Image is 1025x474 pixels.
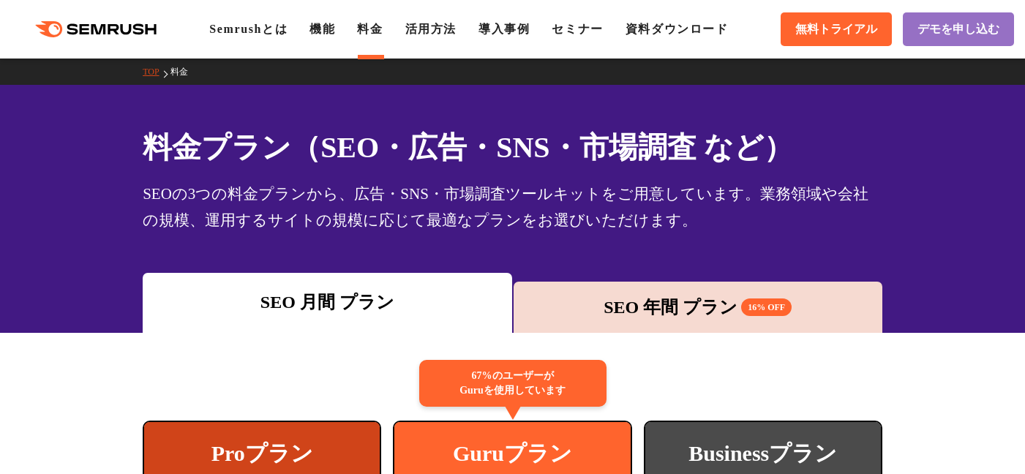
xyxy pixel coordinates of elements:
a: 資料ダウンロード [626,23,729,35]
span: 無料トライアル [795,22,877,37]
span: 16% OFF [741,298,792,316]
a: 機能 [309,23,335,35]
a: Semrushとは [209,23,288,35]
a: 活用方法 [405,23,457,35]
span: デモを申し込む [917,22,999,37]
a: デモを申し込む [903,12,1014,46]
h1: 料金プラン（SEO・広告・SNS・市場調査 など） [143,126,882,169]
div: SEO 月間 プラン [150,289,504,315]
div: SEOの3つの料金プランから、広告・SNS・市場調査ツールキットをご用意しています。業務領域や会社の規模、運用するサイトの規模に応じて最適なプランをお選びいただけます。 [143,181,882,233]
a: 無料トライアル [781,12,892,46]
a: TOP [143,67,170,77]
div: SEO 年間 プラン [521,294,875,320]
a: 導入事例 [478,23,530,35]
a: 料金 [357,23,383,35]
a: 料金 [170,67,199,77]
div: 67%のユーザーが Guruを使用しています [419,360,607,407]
a: セミナー [552,23,603,35]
